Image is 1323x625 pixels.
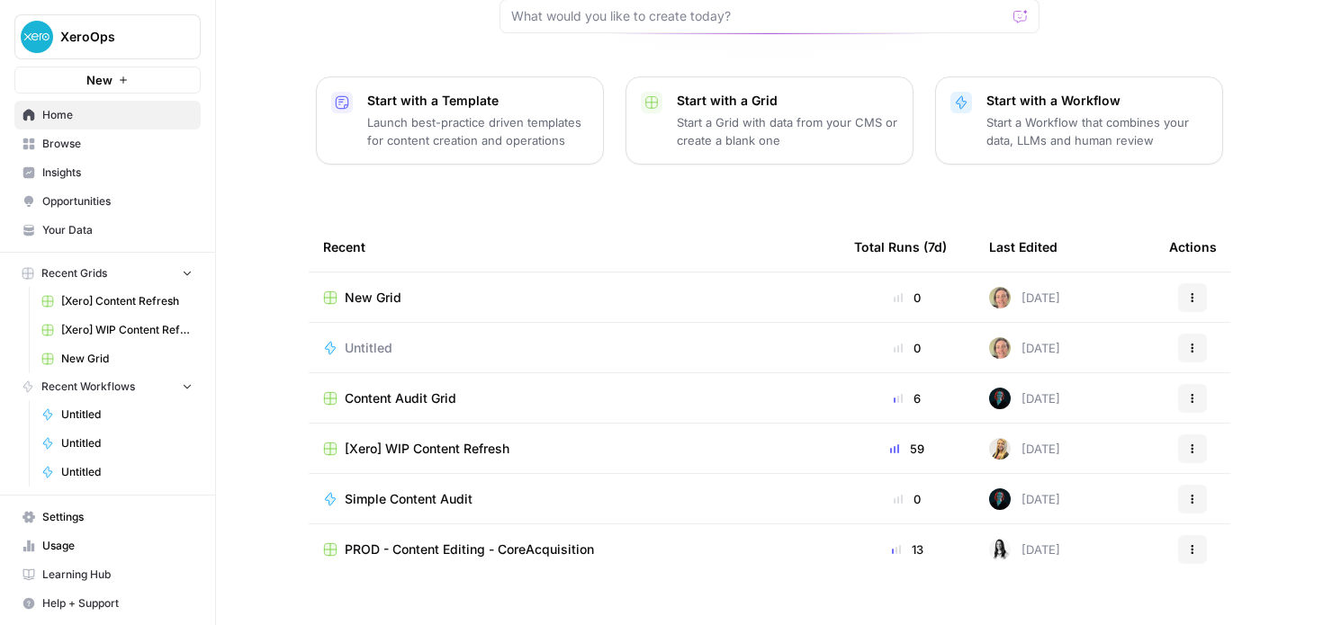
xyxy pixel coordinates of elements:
input: What would you like to create today? [511,7,1006,25]
p: Start with a Grid [677,92,898,110]
div: Total Runs (7d) [854,222,947,272]
p: Start a Workflow that combines your data, LLMs and human review [986,113,1208,149]
span: New Grid [345,289,401,307]
div: [DATE] [989,488,1060,510]
img: ek75m6ampmzt8nwtg1wmmk0g9r0j [989,337,1011,359]
span: Your Data [42,222,193,238]
span: Recent Workflows [41,379,135,395]
span: Simple Content Audit [345,490,472,508]
span: Recent Grids [41,265,107,281]
button: Workspace: XeroOps [14,14,201,59]
div: Recent [323,222,825,272]
button: Recent Workflows [14,373,201,400]
div: [DATE] [989,388,1060,409]
button: Start with a TemplateLaunch best-practice driven templates for content creation and operations [316,76,604,165]
a: Home [14,101,201,129]
a: Content Audit Grid [323,389,825,407]
img: XeroOps Logo [21,21,53,53]
a: Usage [14,531,201,560]
p: Start with a Template [367,92,589,110]
img: zka6akx770trzh69562he2ydpv4t [989,539,1011,560]
a: Learning Hub [14,560,201,589]
a: New Grid [323,289,825,307]
a: Untitled [33,429,201,458]
div: [DATE] [989,438,1060,460]
span: Insights [42,165,193,181]
span: XeroOps [60,28,169,46]
span: Help + Support [42,595,193,612]
img: ygsh7oolkwauxdw54hskm6m165th [989,438,1011,460]
div: 13 [854,540,960,558]
span: [Xero] WIP Content Refresh [345,440,509,458]
div: 59 [854,440,960,458]
span: Untitled [345,339,392,357]
a: Browse [14,129,201,158]
div: 0 [854,339,960,357]
span: [Xero] Content Refresh [61,293,193,309]
button: Help + Support [14,589,201,618]
span: Opportunities [42,193,193,210]
img: ilf5qirlu51qf7ak37srxb41cqxu [989,388,1011,409]
span: Usage [42,538,193,554]
a: Untitled [33,400,201,429]
button: Recent Grids [14,260,201,287]
span: Untitled [61,435,193,451]
span: New [86,71,112,89]
span: Content Audit Grid [345,389,456,407]
div: 6 [854,389,960,407]
a: [Xero] WIP Content Refresh [33,316,201,344]
a: Opportunities [14,187,201,216]
span: Settings [42,509,193,525]
p: Start with a Workflow [986,92,1208,110]
span: Browse [42,136,193,152]
a: Simple Content Audit [323,490,825,508]
span: PROD - Content Editing - CoreAcquisition [345,540,594,558]
span: [Xero] WIP Content Refresh [61,322,193,338]
p: Start a Grid with data from your CMS or create a blank one [677,113,898,149]
button: New [14,67,201,94]
img: ilf5qirlu51qf7ak37srxb41cqxu [989,488,1011,510]
div: 0 [854,490,960,508]
div: [DATE] [989,287,1060,308]
span: New Grid [61,351,193,367]
button: Start with a WorkflowStart a Workflow that combines your data, LLMs and human review [935,76,1223,165]
a: PROD - Content Editing - CoreAcquisition [323,540,825,558]
a: New Grid [33,344,201,373]
a: [Xero] WIP Content Refresh [323,440,825,458]
span: Untitled [61,406,193,423]
div: 0 [854,289,960,307]
a: Settings [14,503,201,531]
span: Untitled [61,464,193,480]
span: Learning Hub [42,567,193,583]
div: Last Edited [989,222,1057,272]
a: Untitled [33,458,201,487]
a: Untitled [323,339,825,357]
button: Start with a GridStart a Grid with data from your CMS or create a blank one [625,76,913,165]
img: ek75m6ampmzt8nwtg1wmmk0g9r0j [989,287,1011,308]
a: Insights [14,158,201,187]
span: Home [42,107,193,123]
p: Launch best-practice driven templates for content creation and operations [367,113,589,149]
a: Your Data [14,216,201,245]
div: [DATE] [989,539,1060,560]
div: Actions [1169,222,1217,272]
div: [DATE] [989,337,1060,359]
a: [Xero] Content Refresh [33,287,201,316]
